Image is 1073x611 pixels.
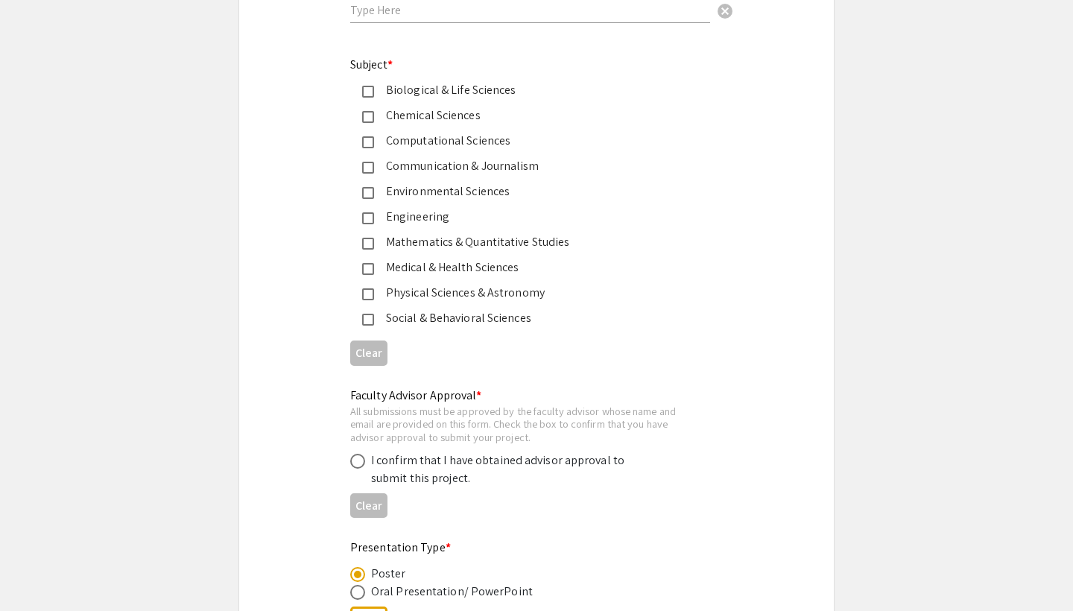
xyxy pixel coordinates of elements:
div: Engineering [374,208,687,226]
div: I confirm that I have obtained advisor approval to submit this project. [371,452,632,487]
button: Clear [350,493,387,518]
span: cancel [716,2,734,20]
div: Physical Sciences & Astronomy [374,284,687,302]
div: Oral Presentation/ PowerPoint [371,583,533,601]
iframe: Chat [11,544,63,600]
div: Communication & Journalism [374,157,687,175]
div: Biological & Life Sciences [374,81,687,99]
button: Clear [350,341,387,365]
div: Environmental Sciences [374,183,687,200]
div: Social & Behavioral Sciences [374,309,687,327]
div: All submissions must be approved by the faculty advisor whose name and email are provided on this... [350,405,699,444]
div: Chemical Sciences [374,107,687,124]
div: Medical & Health Sciences [374,259,687,276]
input: Type Here [350,2,710,18]
div: Mathematics & Quantitative Studies [374,233,687,251]
mat-label: Faculty Advisor Approval [350,387,482,403]
mat-label: Subject [350,57,393,72]
div: Poster [371,565,406,583]
mat-label: Presentation Type [350,539,451,555]
div: Computational Sciences [374,132,687,150]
